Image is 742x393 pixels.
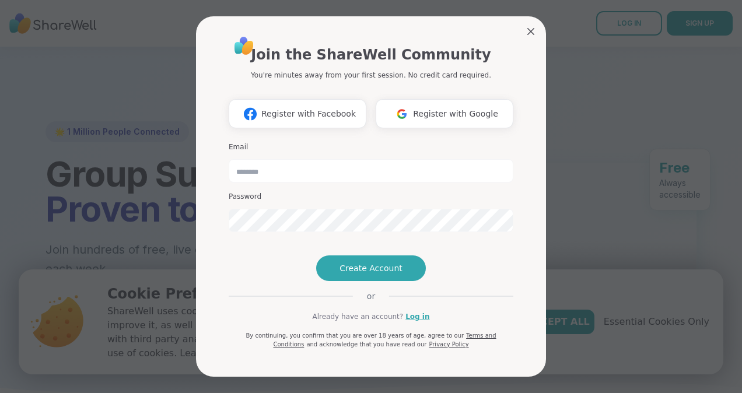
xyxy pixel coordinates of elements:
a: Privacy Policy [429,341,468,348]
button: Create Account [316,255,426,281]
h1: Join the ShareWell Community [251,44,491,65]
h3: Email [229,142,513,152]
button: Register with Google [376,99,513,128]
p: You're minutes away from your first session. No credit card required. [251,70,491,80]
span: and acknowledge that you have read our [306,341,426,348]
span: By continuing, you confirm that you are over 18 years of age, agree to our [246,332,464,339]
span: Already have an account? [312,311,403,322]
a: Log in [405,311,429,322]
img: ShareWell Logomark [239,103,261,125]
span: Register with Google [413,108,498,120]
span: Register with Facebook [261,108,356,120]
span: Create Account [339,262,402,274]
h3: Password [229,192,513,202]
img: ShareWell Logo [231,33,257,59]
button: Register with Facebook [229,99,366,128]
a: Terms and Conditions [273,332,496,348]
span: or [353,290,389,302]
img: ShareWell Logomark [391,103,413,125]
